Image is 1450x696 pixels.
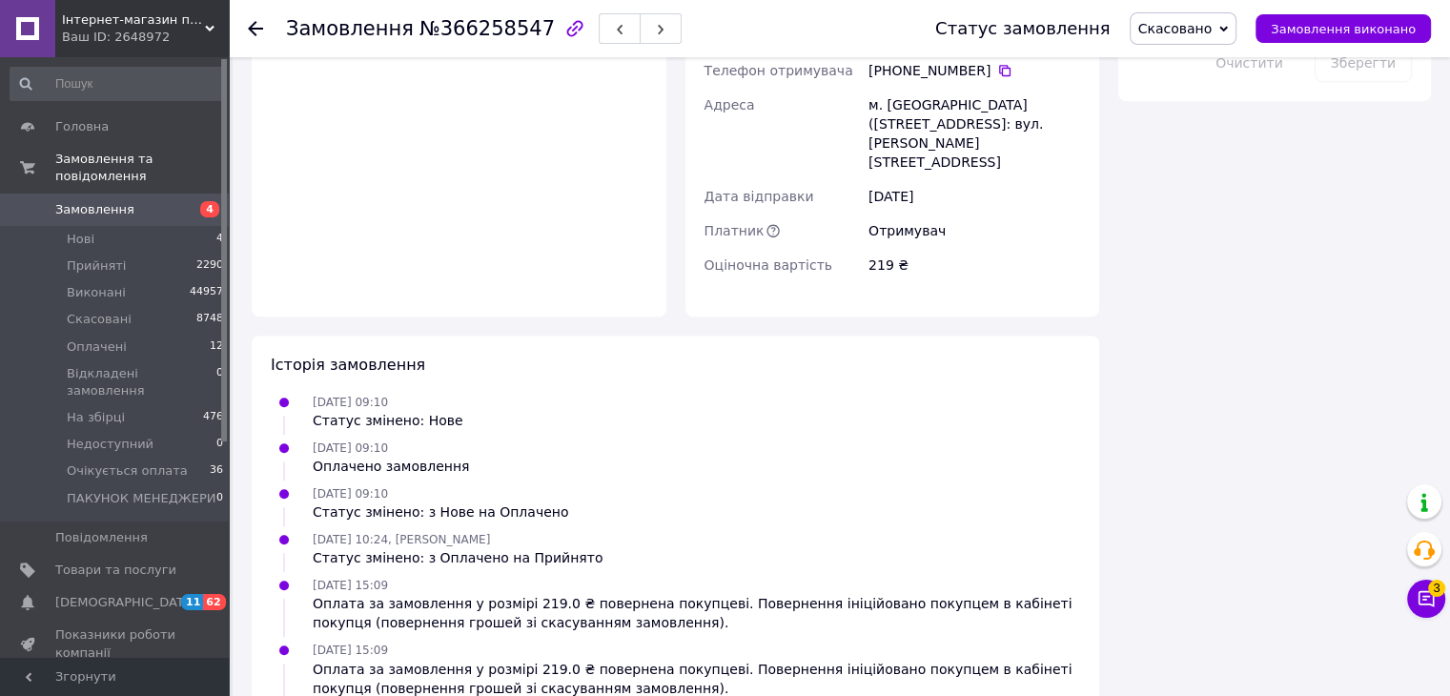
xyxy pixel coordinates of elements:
[196,311,223,328] span: 8748
[210,462,223,480] span: 36
[705,189,814,204] span: Дата відправки
[62,11,205,29] span: Інтернет-магазин підгузників та побутової хімії VIKI Home
[67,409,125,426] span: На збірці
[55,562,176,579] span: Товари та послуги
[419,17,555,40] span: №366258547
[313,502,568,522] div: Статус змінено: з Нове на Оплачено
[313,487,388,501] span: [DATE] 09:10
[55,529,148,546] span: Повідомлення
[210,338,223,356] span: 12
[10,67,225,101] input: Пошук
[190,284,223,301] span: 44957
[62,29,229,46] div: Ваш ID: 2648972
[248,19,263,38] div: Повернутися назад
[216,436,223,453] span: 0
[705,97,755,113] span: Адреса
[1256,14,1431,43] button: Замовлення виконано
[705,223,765,238] span: Платник
[313,594,1080,632] div: Оплата за замовлення у розмірі 219.0 ₴ повернена покупцеві. Повернення ініційовано покупцем в каб...
[1138,21,1213,36] span: Скасовано
[55,626,176,661] span: Показники роботи компанії
[705,257,832,273] span: Оціночна вартість
[216,365,223,399] span: 0
[935,19,1111,38] div: Статус замовлення
[313,441,388,455] span: [DATE] 09:10
[1407,580,1445,618] button: Чат з покупцем3
[203,409,223,426] span: 476
[216,231,223,248] span: 4
[865,214,1084,248] div: Отримувач
[313,533,490,546] span: [DATE] 10:24, [PERSON_NAME]
[67,311,132,328] span: Скасовані
[865,248,1084,282] div: 219 ₴
[55,151,229,185] span: Замовлення та повідомлення
[67,231,94,248] span: Нові
[200,201,219,217] span: 4
[67,462,188,480] span: Очікується оплата
[1271,22,1416,36] span: Замовлення виконано
[865,88,1084,179] div: м. [GEOGRAPHIC_DATA] ([STREET_ADDRESS]: вул. [PERSON_NAME][STREET_ADDRESS]
[67,365,216,399] span: Відкладені замовлення
[865,179,1084,214] div: [DATE]
[1428,580,1445,597] span: 3
[67,338,127,356] span: Оплачені
[67,490,216,507] span: ПАКУНОК МЕНЕДЖЕРИ
[181,594,203,610] span: 11
[313,457,469,476] div: Оплачено замовлення
[313,548,602,567] div: Статус змінено: з Оплачено на Прийнято
[271,356,425,374] span: Історія замовлення
[705,63,853,78] span: Телефон отримувача
[313,411,463,430] div: Статус змінено: Нове
[67,284,126,301] span: Виконані
[55,118,109,135] span: Головна
[67,436,153,453] span: Недоступний
[286,17,414,40] span: Замовлення
[55,594,196,611] span: [DEMOGRAPHIC_DATA]
[67,257,126,275] span: Прийняті
[216,490,223,507] span: 0
[55,201,134,218] span: Замовлення
[313,579,388,592] span: [DATE] 15:09
[313,644,388,657] span: [DATE] 15:09
[196,257,223,275] span: 2290
[313,396,388,409] span: [DATE] 09:10
[868,61,1080,80] div: [PHONE_NUMBER]
[203,594,225,610] span: 62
